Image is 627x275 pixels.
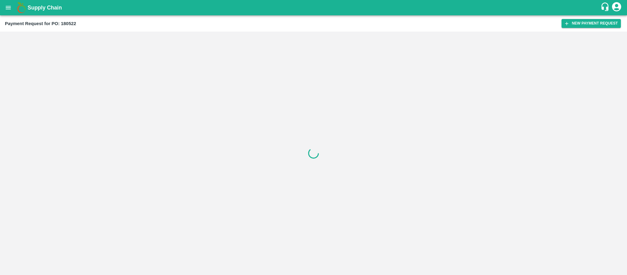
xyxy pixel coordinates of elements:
[611,1,622,14] div: account of current user
[15,2,28,14] img: logo
[1,1,15,15] button: open drawer
[600,2,611,13] div: customer-support
[562,19,621,28] button: New Payment Request
[5,21,76,26] b: Payment Request for PO: 180522
[28,3,600,12] a: Supply Chain
[28,5,62,11] b: Supply Chain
